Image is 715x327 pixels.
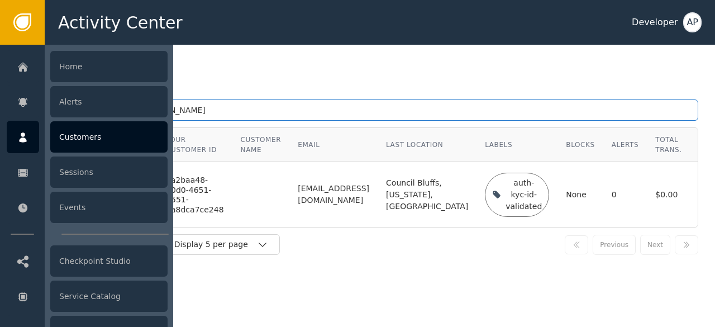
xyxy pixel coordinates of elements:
[50,86,168,117] div: Alerts
[166,135,223,155] div: Your Customer ID
[50,51,168,82] div: Home
[61,99,698,121] input: Search by name, email, or ID
[7,121,168,153] a: Customers
[7,156,168,188] a: Sessions
[647,162,690,227] td: $0.00
[241,135,282,155] div: Customer Name
[603,162,647,227] td: 0
[386,140,468,150] div: Last Location
[566,189,594,201] div: None
[655,135,681,155] div: Total Trans.
[289,162,378,227] td: [EMAIL_ADDRESS][DOMAIN_NAME]
[7,191,168,224] a: Events
[378,162,476,227] td: Council Bluffs, [US_STATE], [GEOGRAPHIC_DATA]
[7,50,168,83] a: Home
[50,157,168,188] div: Sessions
[174,239,257,250] div: Display 5 per page
[7,245,168,277] a: Checkpoint Studio
[166,176,223,215] div: ea2baa48-80d0-4651-8551-8a8dca7ce248
[566,140,594,150] div: Blocks
[612,140,639,150] div: Alerts
[50,121,168,153] div: Customers
[58,10,183,35] span: Activity Center
[506,177,542,212] div: auth-kyc-id-validated
[50,192,168,223] div: Events
[7,86,168,118] a: Alerts
[485,140,549,150] div: Labels
[50,281,168,312] div: Service Catalog
[163,234,280,255] button: Display 5 per page
[7,280,168,312] a: Service Catalog
[632,16,678,29] div: Developer
[50,245,168,277] div: Checkpoint Studio
[683,12,702,32] button: AP
[298,140,369,150] div: Email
